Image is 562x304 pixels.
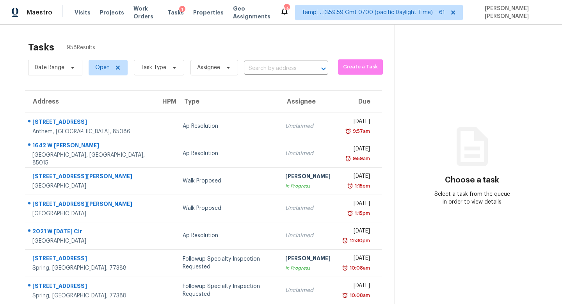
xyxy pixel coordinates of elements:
[32,227,148,237] div: 2021 W [DATE] Cir
[32,172,148,182] div: [STREET_ADDRESS][PERSON_NAME]
[183,122,273,130] div: Ap Resolution
[32,264,148,272] div: Spring, [GEOGRAPHIC_DATA], 77388
[183,177,273,185] div: Walk Proposed
[285,172,331,182] div: [PERSON_NAME]
[348,237,370,245] div: 12:30pm
[244,63,306,75] input: Search by address
[183,204,273,212] div: Walk Proposed
[318,63,329,74] button: Open
[285,264,331,272] div: In Progress
[338,59,383,75] button: Create a Task
[28,43,54,51] h2: Tasks
[348,291,370,299] div: 10:08am
[25,91,155,113] th: Address
[347,209,353,217] img: Overdue Alarm Icon
[351,127,370,135] div: 9:57am
[285,122,331,130] div: Unclaimed
[183,150,273,157] div: Ap Resolution
[285,182,331,190] div: In Progress
[343,227,370,237] div: [DATE]
[32,282,148,292] div: [STREET_ADDRESS]
[32,118,148,128] div: [STREET_ADDRESS]
[343,200,370,209] div: [DATE]
[32,200,148,210] div: [STREET_ADDRESS][PERSON_NAME]
[193,9,224,16] span: Properties
[284,5,289,13] div: 650
[183,283,273,298] div: Followup Specialty Inspection Requested
[302,9,445,16] span: Tamp[…]3:59:59 Gmt 0700 (pacific Daylight Time) + 61
[32,210,148,218] div: [GEOGRAPHIC_DATA]
[32,141,148,151] div: 1642 W [PERSON_NAME]
[279,91,337,113] th: Assignee
[183,232,273,240] div: Ap Resolution
[32,182,148,190] div: [GEOGRAPHIC_DATA]
[343,145,370,155] div: [DATE]
[140,64,166,72] span: Task Type
[445,176,499,184] h3: Choose a task
[133,5,158,20] span: Work Orders
[285,232,331,240] div: Unclaimed
[233,5,270,20] span: Geo Assignments
[100,9,124,16] span: Projects
[342,63,379,72] span: Create a Task
[32,237,148,245] div: [GEOGRAPHIC_DATA]
[285,150,331,157] div: Unclaimed
[285,254,331,264] div: [PERSON_NAME]
[342,264,348,272] img: Overdue Alarm Icon
[353,209,370,217] div: 1:15pm
[95,64,110,72] span: Open
[32,128,148,136] div: Anthem, [GEOGRAPHIC_DATA], 85086
[348,264,370,272] div: 10:08am
[351,155,370,163] div: 9:59am
[337,91,382,113] th: Due
[353,182,370,190] div: 1:15pm
[285,204,331,212] div: Unclaimed
[155,91,176,113] th: HPM
[342,237,348,245] img: Overdue Alarm Icon
[35,64,64,72] span: Date Range
[197,64,220,72] span: Assignee
[285,286,331,294] div: Unclaimed
[179,6,185,14] div: 1
[343,254,370,264] div: [DATE]
[176,91,279,113] th: Type
[75,9,91,16] span: Visits
[32,254,148,264] div: [STREET_ADDRESS]
[27,9,52,16] span: Maestro
[345,127,351,135] img: Overdue Alarm Icon
[343,118,370,127] div: [DATE]
[167,10,184,15] span: Tasks
[32,151,148,167] div: [GEOGRAPHIC_DATA], [GEOGRAPHIC_DATA], 85015
[67,44,95,52] span: 958 Results
[342,291,348,299] img: Overdue Alarm Icon
[434,190,511,206] div: Select a task from the queue in order to view details
[482,5,551,20] span: [PERSON_NAME] [PERSON_NAME]
[345,155,351,163] img: Overdue Alarm Icon
[347,182,353,190] img: Overdue Alarm Icon
[343,282,370,291] div: [DATE]
[183,255,273,271] div: Followup Specialty Inspection Requested
[32,292,148,300] div: Spring, [GEOGRAPHIC_DATA], 77388
[343,172,370,182] div: [DATE]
